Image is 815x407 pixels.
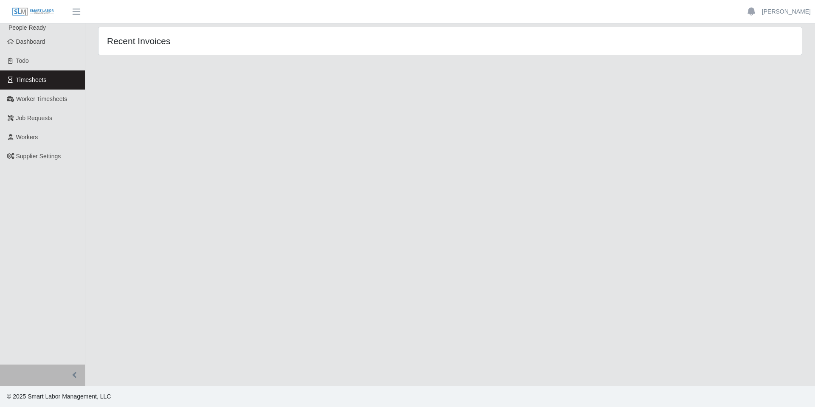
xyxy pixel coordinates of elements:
span: Workers [16,134,38,140]
h4: Recent Invoices [107,36,385,46]
span: Worker Timesheets [16,95,67,102]
span: Supplier Settings [16,153,61,160]
span: Timesheets [16,76,47,83]
a: [PERSON_NAME] [762,7,811,16]
span: © 2025 Smart Labor Management, LLC [7,393,111,400]
img: SLM Logo [12,7,54,17]
span: Job Requests [16,115,53,121]
span: Dashboard [16,38,45,45]
span: People Ready [8,24,46,31]
span: Todo [16,57,29,64]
